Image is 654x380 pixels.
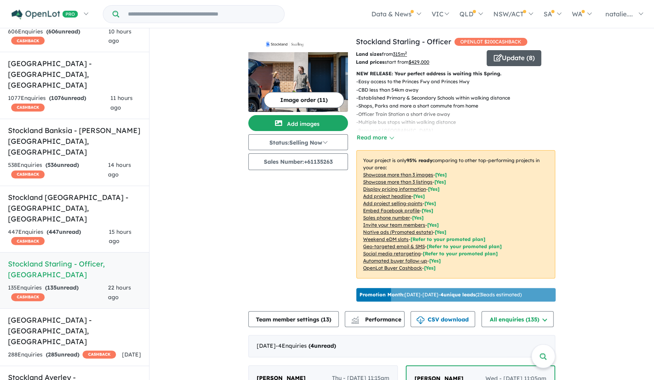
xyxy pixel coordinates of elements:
span: 1076 [51,94,64,102]
b: 95 % ready [407,157,432,163]
h5: [GEOGRAPHIC_DATA] - [GEOGRAPHIC_DATA] , [GEOGRAPHIC_DATA] [8,58,141,90]
b: Land sizes [356,51,382,57]
span: [ Yes ] [428,186,440,192]
u: $ 429,000 [409,59,429,65]
span: [Refer to your promoted plan] [427,243,502,249]
strong: ( unread) [46,28,80,35]
sup: 2 [405,51,407,55]
span: CASHBACK [11,170,45,178]
span: [ Yes ] [427,222,439,228]
u: Invite your team members [363,222,425,228]
p: - Officer Train Station a short drive away [356,110,517,118]
span: [Yes] [424,265,436,271]
div: 1077 Enquir ies [8,94,110,113]
span: OPENLOT $ 200 CASHBACK [454,38,527,46]
p: [DATE] - [DATE] - ( 23 leads estimated) [359,291,522,298]
div: [DATE] [248,335,555,357]
u: Weekend eDM slots [363,236,409,242]
b: 4 unique leads [440,292,475,298]
div: 606 Enquir ies [8,27,108,46]
u: Display pricing information [363,186,426,192]
span: 135 [47,284,57,291]
p: Your project is only comparing to other top-performing projects in your area: - - - - - - - - - -... [356,150,555,278]
button: Sales Number:+61135263 [248,153,348,170]
strong: ( unread) [308,342,336,349]
p: - Established Primary & Secondary Schools within walking distance [356,94,517,102]
strong: ( unread) [47,228,81,235]
u: Sales phone number [363,215,410,221]
span: natalie.... [605,10,633,18]
img: download icon [416,316,424,324]
span: CASHBACK [11,293,45,301]
b: Land prices [356,59,385,65]
p: from [356,50,481,58]
span: [ Yes ] [413,193,425,199]
strong: ( unread) [46,351,79,358]
div: 447 Enquir ies [8,227,109,247]
button: All enquiries (135) [481,311,554,327]
span: [Refer to your promoted plan] [410,236,485,242]
p: NEW RELEASE: Your perfect address is waiting this Spring. [356,70,555,78]
h5: Stockland Banksia - [PERSON_NAME][GEOGRAPHIC_DATA] , [GEOGRAPHIC_DATA] [8,125,141,157]
span: 4 [310,342,314,349]
u: Automated buyer follow-up [363,258,427,264]
div: 288 Enquir ies [8,350,116,360]
span: [Yes] [435,229,446,235]
strong: ( unread) [45,284,79,291]
button: Status:Selling Now [248,134,348,150]
img: Stockland Starling - Officer [248,52,348,112]
u: Add project selling-points [363,200,422,206]
h5: Stockland [GEOGRAPHIC_DATA] - [GEOGRAPHIC_DATA] , [GEOGRAPHIC_DATA] [8,192,141,224]
span: 22 hours ago [108,284,131,301]
div: 538 Enquir ies [8,161,108,180]
span: 536 [47,161,57,168]
span: 15 hours ago [109,228,132,245]
span: 606 [48,28,58,35]
img: Stockland Starling - Officer Logo [251,39,345,49]
button: Add images [248,115,348,131]
p: - Easy access to the Princes Fwy and Princes Hwy [356,78,517,86]
span: CASHBACK [11,237,45,245]
p: - Multiple bus stops within walking distance [356,118,517,126]
p: start from [356,58,481,66]
span: 14 hours ago [108,161,131,178]
img: bar-chart.svg [351,319,359,324]
u: Geo-targeted email & SMS [363,243,425,249]
u: Native ads (Promoted estate) [363,229,433,235]
span: 285 [48,351,57,358]
span: [DATE] [122,351,141,358]
div: 135 Enquir ies [8,283,108,302]
span: CASHBACK [82,351,116,358]
span: [ Yes ] [412,215,424,221]
span: CASHBACK [11,104,45,112]
p: - Shops, Parks and more a short commute from home [356,102,517,110]
b: Promotion Month: [359,292,405,298]
button: Read more [356,133,394,142]
span: Performance [352,316,401,323]
span: - 4 Enquir ies [276,342,336,349]
u: Add project headline [363,193,411,199]
span: [Yes] [429,258,441,264]
span: [ Yes ] [435,172,447,178]
a: Stockland Starling - Officer [356,37,451,46]
span: [ Yes ] [422,208,433,214]
span: [ Yes ] [424,200,436,206]
u: Social media retargeting [363,251,421,257]
u: OpenLot Buyer Cashback [363,265,422,271]
h5: [GEOGRAPHIC_DATA] - [GEOGRAPHIC_DATA] , [GEOGRAPHIC_DATA] [8,315,141,347]
button: CSV download [410,311,475,327]
u: Embed Facebook profile [363,208,420,214]
button: Performance [345,311,405,327]
span: [ Yes ] [434,179,446,185]
strong: ( unread) [49,94,86,102]
input: Try estate name, suburb, builder or developer [121,6,283,23]
span: CASHBACK [11,37,45,45]
button: Image order (11) [264,92,344,108]
span: [Refer to your promoted plan] [423,251,498,257]
img: line-chart.svg [352,316,359,321]
u: 315 m [393,51,407,57]
button: Update (8) [487,50,541,66]
strong: ( unread) [45,161,79,168]
img: Openlot PRO Logo White [12,10,78,20]
u: Showcase more than 3 images [363,172,433,178]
